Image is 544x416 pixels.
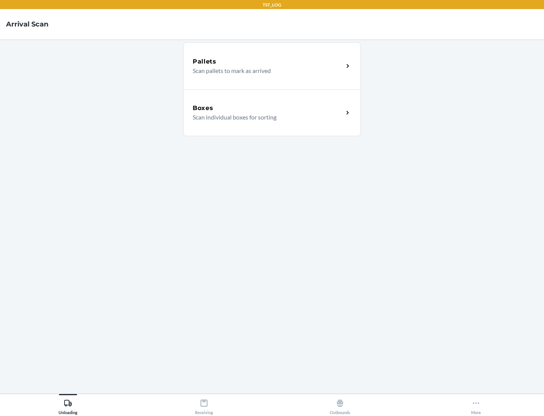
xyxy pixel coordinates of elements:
div: Receiving [195,396,213,415]
div: Outbounds [330,396,350,415]
div: More [471,396,481,415]
p: TST_LOG [263,2,281,8]
button: More [408,394,544,415]
h5: Boxes [193,104,213,113]
div: Unloading [59,396,77,415]
h5: Pallets [193,57,216,66]
a: BoxesScan individual boxes for sorting [183,89,361,136]
p: Scan pallets to mark as arrived [193,66,337,75]
button: Receiving [136,394,272,415]
h4: Arrival Scan [6,19,48,29]
a: PalletsScan pallets to mark as arrived [183,42,361,89]
p: Scan individual boxes for sorting [193,113,337,122]
button: Outbounds [272,394,408,415]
